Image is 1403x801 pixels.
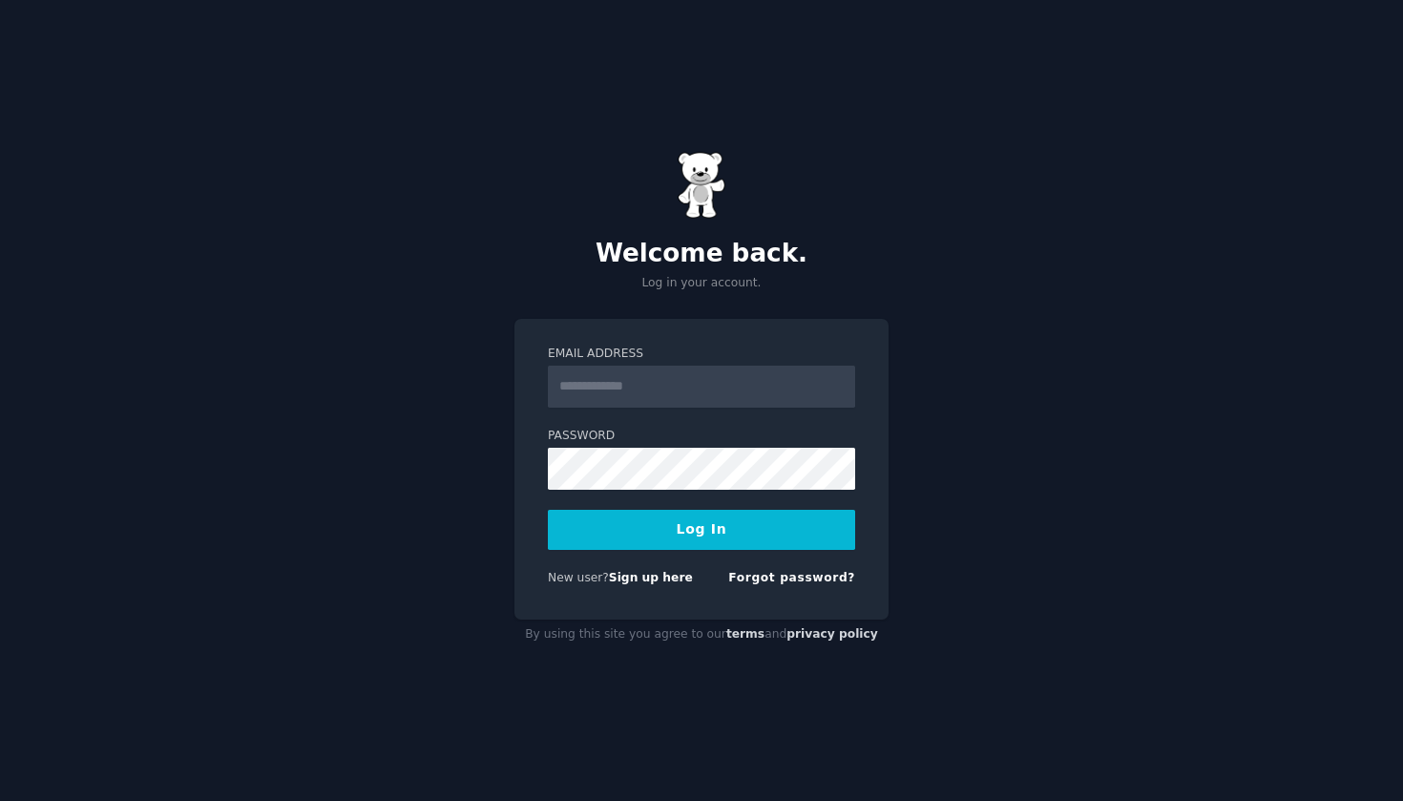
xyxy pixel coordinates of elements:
[728,571,855,584] a: Forgot password?
[548,510,855,550] button: Log In
[609,571,693,584] a: Sign up here
[678,152,725,219] img: Gummy Bear
[786,627,878,641] a: privacy policy
[548,428,855,445] label: Password
[514,620,889,650] div: By using this site you agree to our and
[548,346,855,363] label: Email Address
[726,627,764,641] a: terms
[514,275,889,292] p: Log in your account.
[548,571,609,584] span: New user?
[514,239,889,269] h2: Welcome back.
